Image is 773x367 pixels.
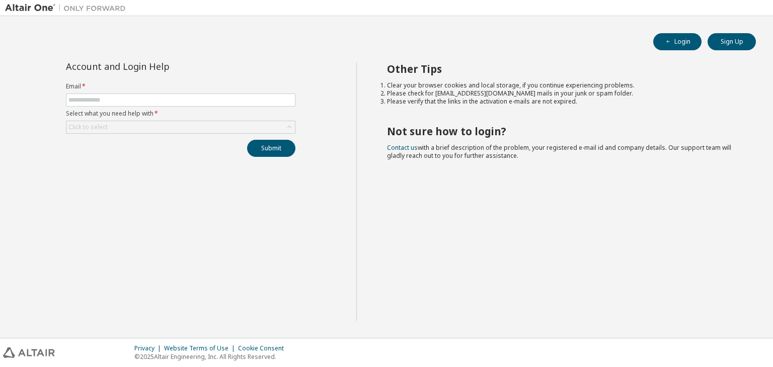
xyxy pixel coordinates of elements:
li: Please check for [EMAIL_ADDRESS][DOMAIN_NAME] mails in your junk or spam folder. [387,89,738,98]
li: Please verify that the links in the activation e-mails are not expired. [387,98,738,106]
button: Login [653,33,702,50]
span: with a brief description of the problem, your registered e-mail id and company details. Our suppo... [387,143,731,160]
button: Sign Up [708,33,756,50]
h2: Not sure how to login? [387,125,738,138]
img: Altair One [5,3,131,13]
li: Clear your browser cookies and local storage, if you continue experiencing problems. [387,81,738,89]
div: Privacy [134,344,164,352]
a: Contact us [387,143,418,152]
label: Email [66,82,295,90]
div: Cookie Consent [238,344,290,352]
div: Account and Login Help [66,62,250,70]
button: Submit [247,140,295,157]
div: Website Terms of Use [164,344,238,352]
label: Select what you need help with [66,110,295,118]
img: altair_logo.svg [3,347,55,358]
div: Click to select [68,123,108,131]
p: © 2025 Altair Engineering, Inc. All Rights Reserved. [134,352,290,361]
h2: Other Tips [387,62,738,75]
div: Click to select [66,121,295,133]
